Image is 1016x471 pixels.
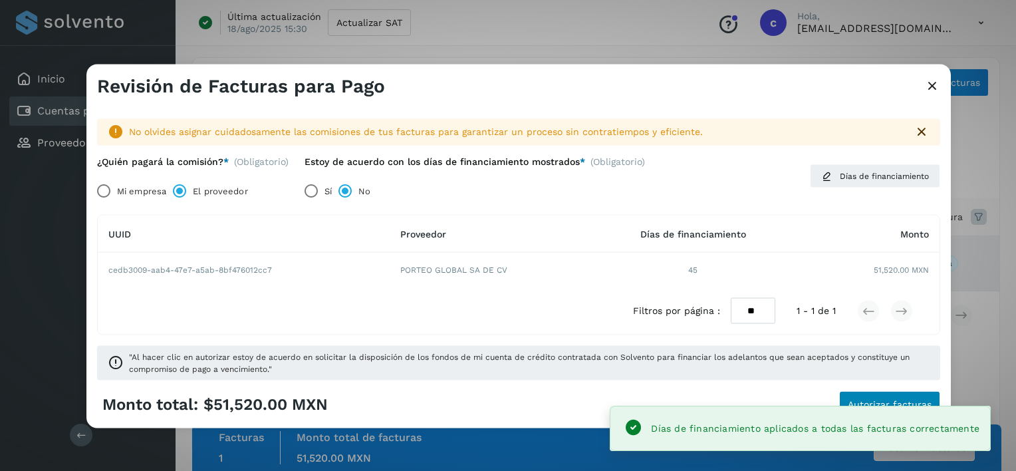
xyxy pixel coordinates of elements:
[324,178,332,204] label: Sí
[840,170,929,182] span: Días de financiamiento
[592,253,793,287] td: 45
[900,228,929,239] span: Monto
[797,304,836,318] span: 1 - 1 de 1
[97,156,229,167] label: ¿Quién pagará la comisión?
[98,253,390,287] td: cedb3009-aab4-47e7-a5ab-8bf476012cc7
[358,178,370,204] label: No
[108,228,131,239] span: UUID
[234,156,289,167] span: (Obligatorio)
[193,178,247,204] label: El proveedor
[305,156,585,167] label: Estoy de acuerdo con los días de financiamiento mostrados
[97,75,385,98] h3: Revisión de Facturas para Pago
[633,304,720,318] span: Filtros por página :
[874,264,929,276] span: 51,520.00 MXN
[651,423,979,434] span: Días de financiamiento aplicados a todas las facturas correctamente
[400,228,446,239] span: Proveedor
[390,253,592,287] td: PORTEO GLOBAL SA DE CV
[810,164,940,188] button: Días de financiamiento
[102,394,198,414] span: Monto total:
[839,391,940,417] button: Autorizar facturas
[848,399,932,408] span: Autorizar facturas
[129,351,930,375] span: "Al hacer clic en autorizar estoy de acuerdo en solicitar la disposición de los fondos de mi cuen...
[129,125,903,139] div: No olvides asignar cuidadosamente las comisiones de tus facturas para garantizar un proceso sin c...
[117,178,166,204] label: Mi empresa
[203,394,328,414] span: $51,520.00 MXN
[640,228,746,239] span: Días de financiamiento
[590,156,645,172] span: (Obligatorio)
